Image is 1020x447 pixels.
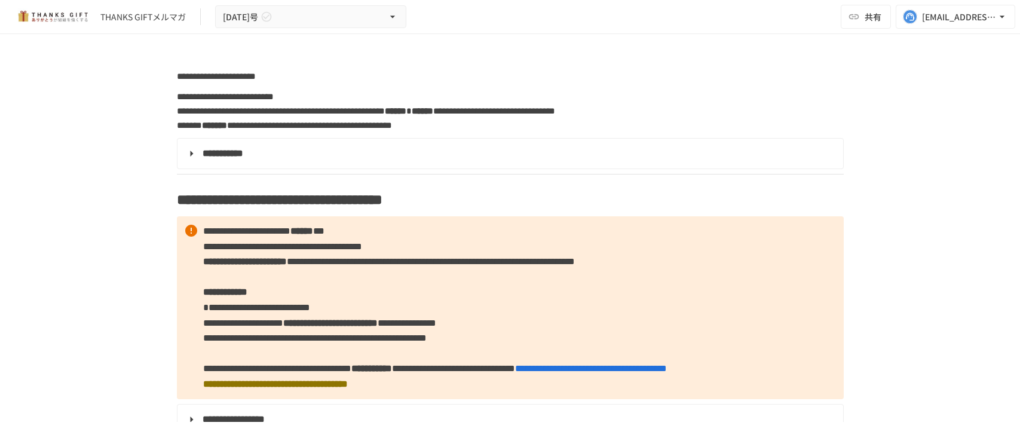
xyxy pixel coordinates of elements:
button: [DATE]号 [215,5,406,29]
button: [EMAIL_ADDRESS][DOMAIN_NAME] [896,5,1015,29]
div: [EMAIL_ADDRESS][DOMAIN_NAME] [922,10,996,25]
span: [DATE]号 [223,10,258,25]
div: THANKS GIFTメルマガ [100,11,186,23]
img: mMP1OxWUAhQbsRWCurg7vIHe5HqDpP7qZo7fRoNLXQh [14,7,91,26]
span: 共有 [865,10,881,23]
button: 共有 [841,5,891,29]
